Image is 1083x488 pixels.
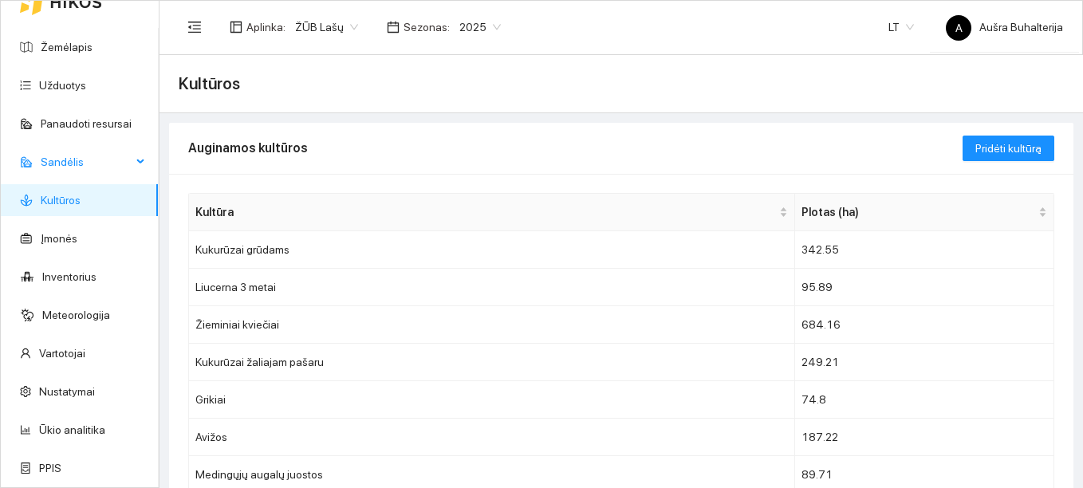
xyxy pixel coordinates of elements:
a: Ūkio analitika [39,423,105,436]
a: PPIS [39,462,61,474]
span: Sezonas : [404,18,450,36]
td: Grikiai [189,381,795,419]
a: Įmonės [41,232,77,245]
a: Užduotys [39,79,86,92]
span: layout [230,21,242,33]
button: menu-fold [179,11,211,43]
td: 95.89 [795,269,1055,306]
button: Pridėti kultūrą [963,136,1054,161]
span: Aušra Buhalterija [946,21,1063,33]
td: Avižos [189,419,795,456]
a: Panaudoti resursai [41,117,132,130]
span: A [955,15,963,41]
td: 187.22 [795,419,1055,456]
span: Sandėlis [41,146,132,178]
span: Plotas (ha) [801,203,1036,221]
td: 684.16 [795,306,1055,344]
td: Kukurūzai grūdams [189,231,795,269]
span: LT [888,15,914,39]
a: Žemėlapis [41,41,93,53]
a: Kultūros [41,194,81,207]
span: menu-fold [187,20,202,34]
td: Žieminiai kviečiai [189,306,795,344]
a: Vartotojai [39,347,85,360]
th: this column's title is Kultūra,this column is sortable [189,194,795,231]
span: calendar [387,21,400,33]
a: Inventorius [42,270,96,283]
a: Meteorologija [42,309,110,321]
span: ŽŪB Lašų [295,15,358,39]
th: this column's title is Plotas (ha),this column is sortable [795,194,1055,231]
td: Kukurūzai žaliajam pašaru [189,344,795,381]
td: 74.8 [795,381,1055,419]
a: Nustatymai [39,385,95,398]
span: Pridėti kultūrą [975,140,1042,157]
span: Aplinka : [246,18,286,36]
span: Kultūros [179,71,240,96]
td: Liucerna 3 metai [189,269,795,306]
span: 2025 [459,15,501,39]
td: 249.21 [795,344,1055,381]
div: Auginamos kultūros [188,125,963,171]
span: Kultūra [195,203,776,221]
td: 342.55 [795,231,1055,269]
